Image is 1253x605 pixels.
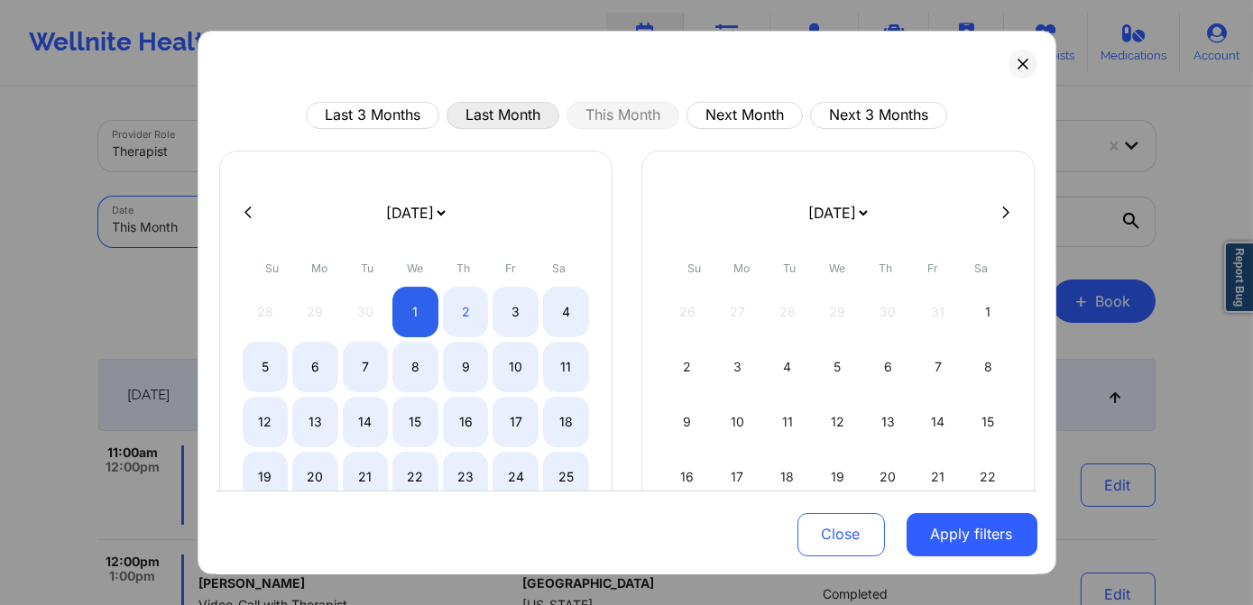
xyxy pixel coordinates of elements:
[815,397,861,447] div: Wed Nov 12 2025
[714,342,760,392] div: Mon Nov 03 2025
[456,261,470,275] abbr: Thursday
[765,397,811,447] div: Tue Nov 11 2025
[447,102,559,129] button: Last Month
[915,397,961,447] div: Fri Nov 14 2025
[879,261,892,275] abbr: Thursday
[665,397,711,447] div: Sun Nov 09 2025
[392,342,438,392] div: Wed Oct 08 2025
[306,102,439,129] button: Last 3 Months
[292,452,338,502] div: Mon Oct 20 2025
[443,342,489,392] div: Thu Oct 09 2025
[493,397,539,447] div: Fri Oct 17 2025
[965,452,1011,502] div: Sat Nov 22 2025
[392,287,438,337] div: Wed Oct 01 2025
[265,261,279,275] abbr: Sunday
[665,452,711,502] div: Sun Nov 16 2025
[343,452,389,502] div: Tue Oct 21 2025
[443,287,489,337] div: Thu Oct 02 2025
[915,452,961,502] div: Fri Nov 21 2025
[815,452,861,502] div: Wed Nov 19 2025
[493,287,539,337] div: Fri Oct 03 2025
[292,397,338,447] div: Mon Oct 13 2025
[567,102,679,129] button: This Month
[907,512,1037,555] button: Apply filters
[686,102,803,129] button: Next Month
[865,397,911,447] div: Thu Nov 13 2025
[687,261,701,275] abbr: Sunday
[928,261,939,275] abbr: Friday
[543,342,589,392] div: Sat Oct 11 2025
[312,261,328,275] abbr: Monday
[865,452,911,502] div: Thu Nov 20 2025
[343,397,389,447] div: Tue Oct 14 2025
[965,397,1011,447] div: Sat Nov 15 2025
[443,397,489,447] div: Thu Oct 16 2025
[815,342,861,392] div: Wed Nov 05 2025
[243,397,289,447] div: Sun Oct 12 2025
[797,512,885,555] button: Close
[243,452,289,502] div: Sun Oct 19 2025
[443,452,489,502] div: Thu Oct 23 2025
[765,342,811,392] div: Tue Nov 04 2025
[915,342,961,392] div: Fri Nov 07 2025
[965,342,1011,392] div: Sat Nov 08 2025
[243,342,289,392] div: Sun Oct 05 2025
[362,261,374,275] abbr: Tuesday
[543,397,589,447] div: Sat Oct 18 2025
[784,261,797,275] abbr: Tuesday
[765,452,811,502] div: Tue Nov 18 2025
[392,397,438,447] div: Wed Oct 15 2025
[543,452,589,502] div: Sat Oct 25 2025
[392,452,438,502] div: Wed Oct 22 2025
[714,452,760,502] div: Mon Nov 17 2025
[665,342,711,392] div: Sun Nov 02 2025
[830,261,846,275] abbr: Wednesday
[543,287,589,337] div: Sat Oct 04 2025
[974,261,988,275] abbr: Saturday
[810,102,947,129] button: Next 3 Months
[493,452,539,502] div: Fri Oct 24 2025
[408,261,424,275] abbr: Wednesday
[292,342,338,392] div: Mon Oct 06 2025
[552,261,566,275] abbr: Saturday
[965,287,1011,337] div: Sat Nov 01 2025
[865,342,911,392] div: Thu Nov 06 2025
[714,397,760,447] div: Mon Nov 10 2025
[343,342,389,392] div: Tue Oct 07 2025
[734,261,751,275] abbr: Monday
[506,261,517,275] abbr: Friday
[493,342,539,392] div: Fri Oct 10 2025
